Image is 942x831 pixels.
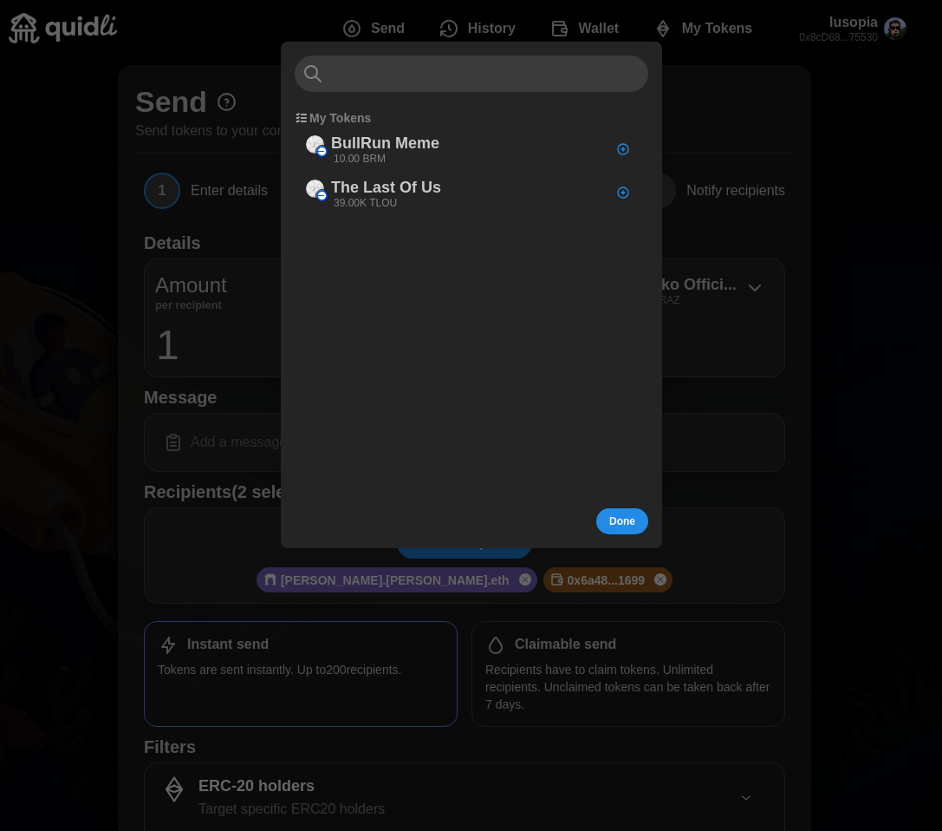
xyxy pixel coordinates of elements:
[609,509,635,533] span: Done
[331,175,441,200] p: The Last Of Us
[309,109,371,127] p: My Tokens
[306,180,324,198] img: The Last Of Us (on Base)
[596,508,648,534] button: Done
[334,152,386,167] p: 10.00 BRM
[295,56,648,92] input: Token name or address
[334,196,397,211] p: 39.00K TLOU
[306,135,324,154] img: BullRun Meme (on Base)
[331,131,439,156] p: BullRun Meme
